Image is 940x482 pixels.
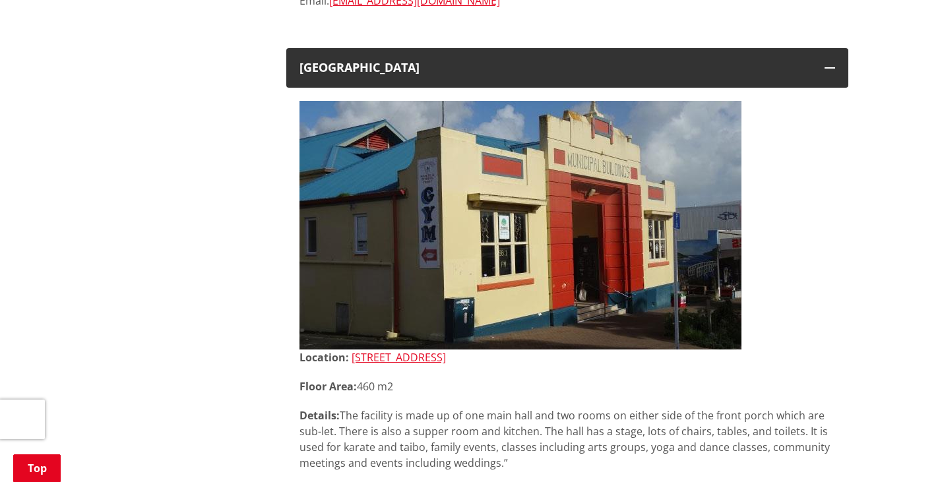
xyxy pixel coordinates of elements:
[299,408,340,423] strong: Details:
[13,454,61,482] a: Top
[299,101,741,349] img: Raglan-Town-Hall-2
[299,350,349,365] strong: Location:
[299,407,835,471] p: The facility is made up of one main hall and two rooms on either side of the front porch which ar...
[299,379,357,394] strong: Floor Area:
[299,378,835,394] p: 460 m2
[879,427,927,474] iframe: Messenger Launcher
[286,48,848,88] button: [GEOGRAPHIC_DATA]
[352,350,446,365] a: [STREET_ADDRESS]
[299,61,811,75] h3: [GEOGRAPHIC_DATA]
